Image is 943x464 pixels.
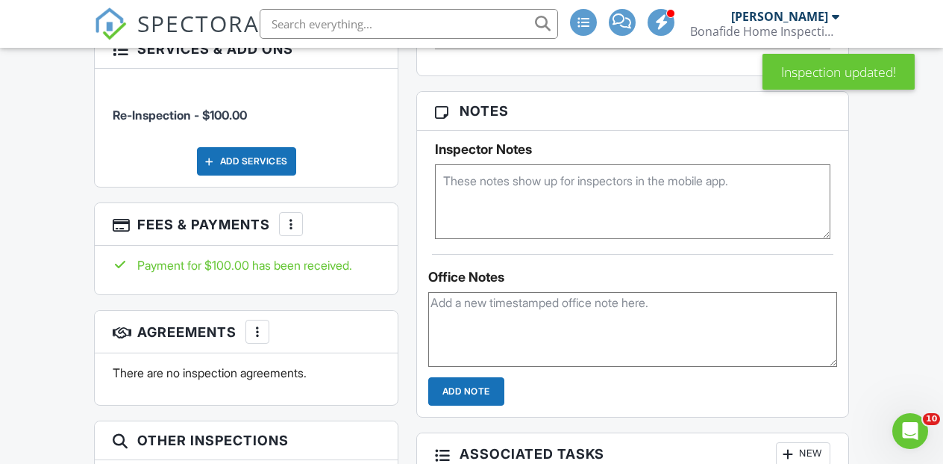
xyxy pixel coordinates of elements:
p: There are no inspection agreements. [113,365,379,381]
div: Bonafide Home Inspections [690,24,839,39]
li: Service: Re-Inspection [113,80,379,135]
h3: Other Inspections [95,421,397,460]
div: Inspection updated! [762,54,915,90]
span: SPECTORA [137,7,260,39]
span: Re-Inspection - $100.00 [113,108,247,123]
div: [PERSON_NAME] [731,9,828,24]
h3: Notes [417,92,848,131]
span: Associated Tasks [460,444,604,464]
img: The Best Home Inspection Software - Spectora [94,7,127,40]
h3: Fees & Payments [95,203,397,246]
h3: Agreements [95,311,397,353]
span: 10 [923,413,940,425]
a: SPECTORA [94,20,260,52]
div: Office Notes [428,270,837,285]
input: Add Note [428,377,504,406]
h5: Inspector Notes [435,142,830,157]
div: Add Services [197,147,296,176]
div: Payment for $100.00 has been received. [113,257,379,273]
iframe: Intercom live chat [892,413,928,449]
input: Search everything... [260,9,558,39]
